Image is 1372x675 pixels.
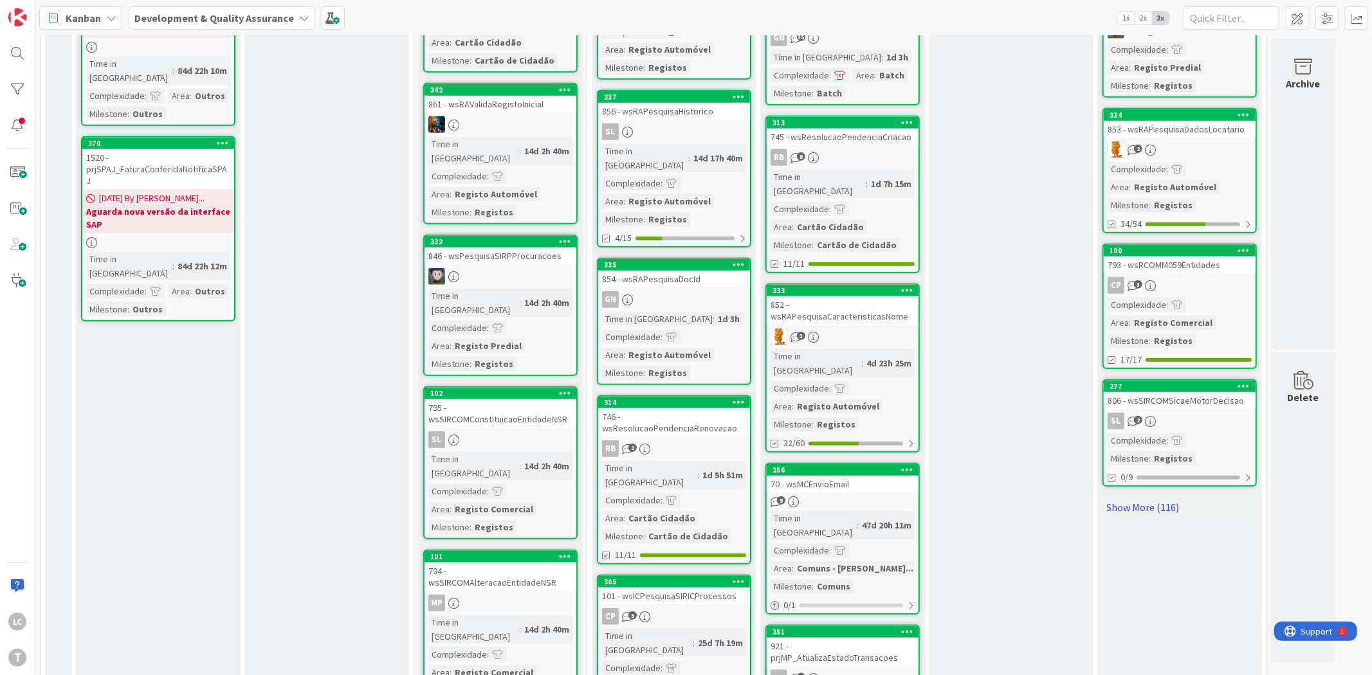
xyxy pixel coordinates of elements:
[521,144,572,158] div: 14d 2h 40m
[1104,256,1256,273] div: 793 - wsRCOMM059Entidades
[792,561,794,575] span: :
[598,397,750,408] div: 314
[27,2,59,17] span: Support
[771,349,861,377] div: Time in [GEOGRAPHIC_DATA]
[767,464,919,492] div: 25670 - wsMCEnvioEmail
[1108,162,1166,176] div: Complexidade
[1131,180,1220,194] div: Registo Automóvel
[767,30,919,46] div: GN
[1104,141,1256,158] div: RL
[428,520,470,534] div: Milestone
[425,84,576,113] div: 342861 - wsRAValidaRegistoInicial
[425,268,576,285] div: LS
[190,284,192,298] span: :
[1110,111,1256,120] div: 334
[428,268,445,285] img: LS
[645,366,690,380] div: Registos
[604,398,750,407] div: 314
[423,83,578,224] a: 342861 - wsRAValidaRegistoInicialJCTime in [GEOGRAPHIC_DATA]:14d 2h 40mComplexidade:Area:Registo ...
[881,50,883,64] span: :
[773,286,919,295] div: 333
[428,484,487,498] div: Complexidade
[1104,109,1256,121] div: 334
[425,388,576,399] div: 102
[82,138,234,149] div: 370
[602,440,619,457] div: RB
[470,520,471,534] span: :
[715,312,743,326] div: 1d 3h
[829,68,831,82] span: :
[602,330,661,344] div: Complexidade
[428,53,470,67] div: Milestone
[519,144,521,158] span: :
[661,176,663,190] span: :
[169,89,190,103] div: Area
[597,90,751,248] a: 337856 - wsRAPesquisaHistoricoSLTime in [GEOGRAPHIC_DATA]:14d 17h 40mComplexidade:Area:Registo Au...
[604,577,750,586] div: 305
[771,543,829,557] div: Complexidade
[814,579,854,593] div: Comuns
[773,118,919,127] div: 313
[519,459,521,473] span: :
[615,548,636,562] span: 11/11
[697,468,699,482] span: :
[771,30,787,46] div: GN
[425,248,576,264] div: 846 - wsPesquisaSIRPProcuracoes
[767,464,919,476] div: 256
[1104,381,1256,409] div: 277806 - wsSIRCOMSicaeMotorDecisao
[450,187,452,201] span: :
[425,551,576,562] div: 101
[771,579,812,593] div: Milestone
[1108,277,1124,294] div: CP
[1149,198,1151,212] span: :
[1134,416,1142,424] span: 2
[767,117,919,129] div: 313
[602,511,623,525] div: Area
[423,235,578,376] a: 332846 - wsPesquisaSIRPProcuracoesLSTime in [GEOGRAPHIC_DATA]:14d 2h 40mComplexidade:Area:Registo...
[1151,78,1196,93] div: Registos
[797,152,805,161] span: 8
[771,561,792,575] div: Area
[767,149,919,166] div: RB
[425,399,576,428] div: 795 - wsSIRCOMConstituicaoEntidadeNSR
[643,366,645,380] span: :
[145,284,147,298] span: :
[487,321,489,335] span: :
[853,68,874,82] div: Area
[1149,451,1151,465] span: :
[623,194,625,208] span: :
[812,579,814,593] span: :
[452,339,525,353] div: Registo Predial
[428,452,519,480] div: Time in [GEOGRAPHIC_DATA]
[794,220,867,234] div: Cartão Cidadão
[861,356,863,370] span: :
[88,139,234,148] div: 370
[765,283,920,453] a: 333852 - wsRAPesquisaCaracteristicasNomeRLTime in [GEOGRAPHIC_DATA]:4d 23h 25mComplexidade:Area:R...
[1134,145,1142,153] span: 2
[86,57,172,85] div: Time in [GEOGRAPHIC_DATA]
[604,93,750,102] div: 337
[625,42,714,57] div: Registo Automóvel
[645,529,731,543] div: Cartão de Cidadão
[812,86,814,100] span: :
[767,117,919,145] div: 313745 - wsResolucaoPendenciaCriacao
[598,576,750,604] div: 305101 - wsICPesquisaSIRICProcessos
[598,259,750,271] div: 335
[86,89,145,103] div: Complexidade
[597,258,751,385] a: 335854 - wsRAPesquisaDocIdGNTime in [GEOGRAPHIC_DATA]:1d 3hComplexidade:Area:Registo AutomóvelMil...
[771,86,812,100] div: Milestone
[1108,180,1129,194] div: Area
[598,440,750,457] div: RB
[452,35,525,50] div: Cartão Cidadão
[771,170,866,198] div: Time in [GEOGRAPHIC_DATA]
[1104,413,1256,429] div: SL
[1102,497,1257,517] a: Show More (116)
[623,511,625,525] span: :
[1108,413,1124,429] div: SL
[643,212,645,226] span: :
[425,595,576,611] div: MP
[598,271,750,287] div: 854 - wsRAPesquisaDocId
[713,312,715,326] span: :
[794,561,917,575] div: Comuns - [PERSON_NAME]...
[86,107,127,121] div: Milestone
